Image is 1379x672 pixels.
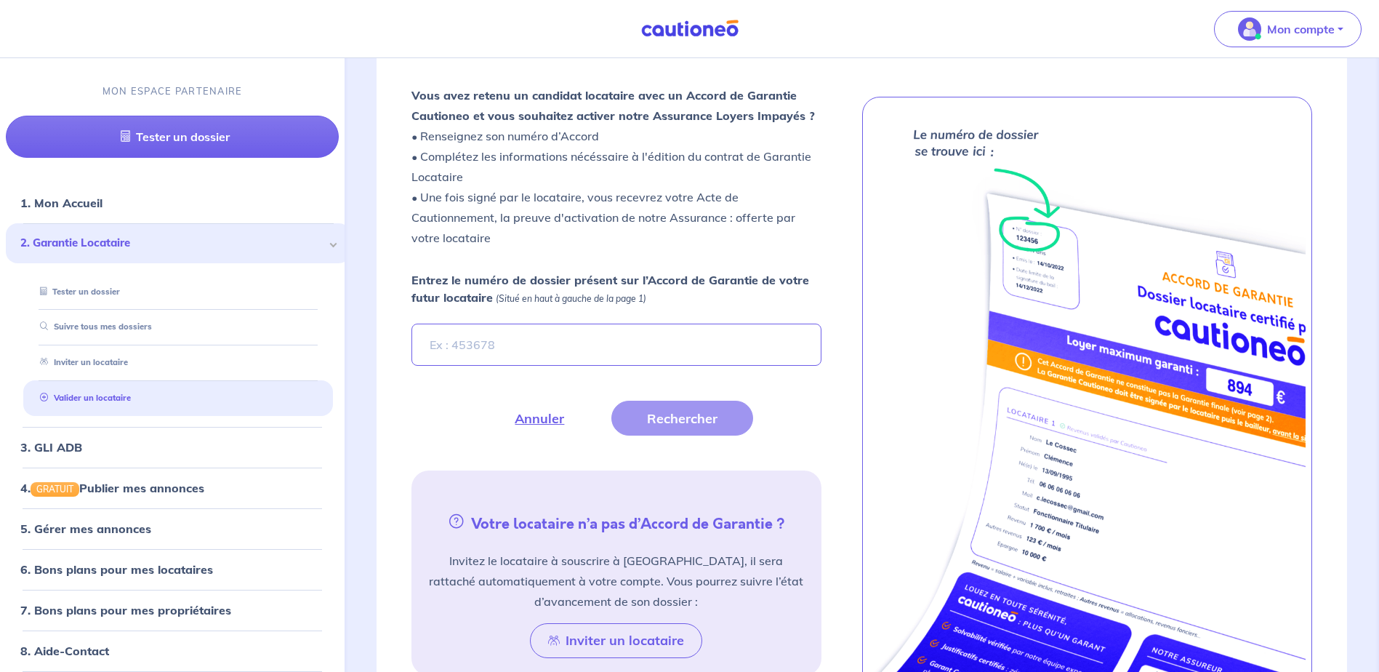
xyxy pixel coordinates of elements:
[6,514,339,543] div: 5. Gérer mes annonces
[23,280,333,304] div: Tester un dossier
[20,603,231,617] a: 7. Bons plans pour mes propriétaires
[411,273,809,305] strong: Entrez le numéro de dossier présent sur l’Accord de Garantie de votre futur locataire
[635,20,744,38] img: Cautioneo
[20,644,109,658] a: 8. Aide-Contact
[1267,20,1335,38] p: Mon compte
[34,358,128,368] a: Inviter un locataire
[411,85,821,248] p: • Renseignez son numéro d’Accord • Complétez les informations nécéssaire à l'édition du contrat d...
[6,224,350,264] div: 2. Garantie Locataire
[34,287,120,297] a: Tester un dossier
[6,473,339,503] div: 4.GRATUITPublier mes annonces
[20,562,213,577] a: 6. Bons plans pour mes locataires
[6,189,339,218] div: 1. Mon Accueil
[6,433,339,462] div: 3. GLI ADB
[20,440,82,455] a: 3. GLI ADB
[102,84,243,98] p: MON ESPACE PARTENAIRE
[34,393,131,403] a: Valider un locataire
[20,481,204,495] a: 4.GRATUITPublier mes annonces
[20,196,102,211] a: 1. Mon Accueil
[34,322,152,332] a: Suivre tous mes dossiers
[23,386,333,410] div: Valider un locataire
[20,236,325,252] span: 2. Garantie Locataire
[6,596,339,625] div: 7. Bons plans pour mes propriétaires
[6,636,339,665] div: 8. Aide-Contact
[479,401,600,436] button: Annuler
[1238,17,1261,41] img: illu_account_valid_menu.svg
[411,88,815,123] strong: Vous avez retenu un candidat locataire avec un Accord de Garantie Cautioneo et vous souhaitez act...
[530,623,702,658] button: Inviter un locataire
[496,293,646,304] em: (Situé en haut à gauche de la page 1)
[6,555,339,584] div: 6. Bons plans pour mes locataires
[411,324,821,366] input: Ex : 453678
[20,521,151,536] a: 5. Gérer mes annonces
[632,41,1091,62] h4: Valider un locataire
[23,316,333,340] div: Suivre tous mes dossiers
[6,116,339,159] a: Tester un dossier
[1214,11,1362,47] button: illu_account_valid_menu.svgMon compte
[23,351,333,375] div: Inviter un locataire
[429,551,803,612] p: Invitez le locataire à souscrire à [GEOGRAPHIC_DATA], il sera rattaché automatiquement à votre co...
[417,511,815,533] h5: Votre locataire n’a pas d’Accord de Garantie ?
